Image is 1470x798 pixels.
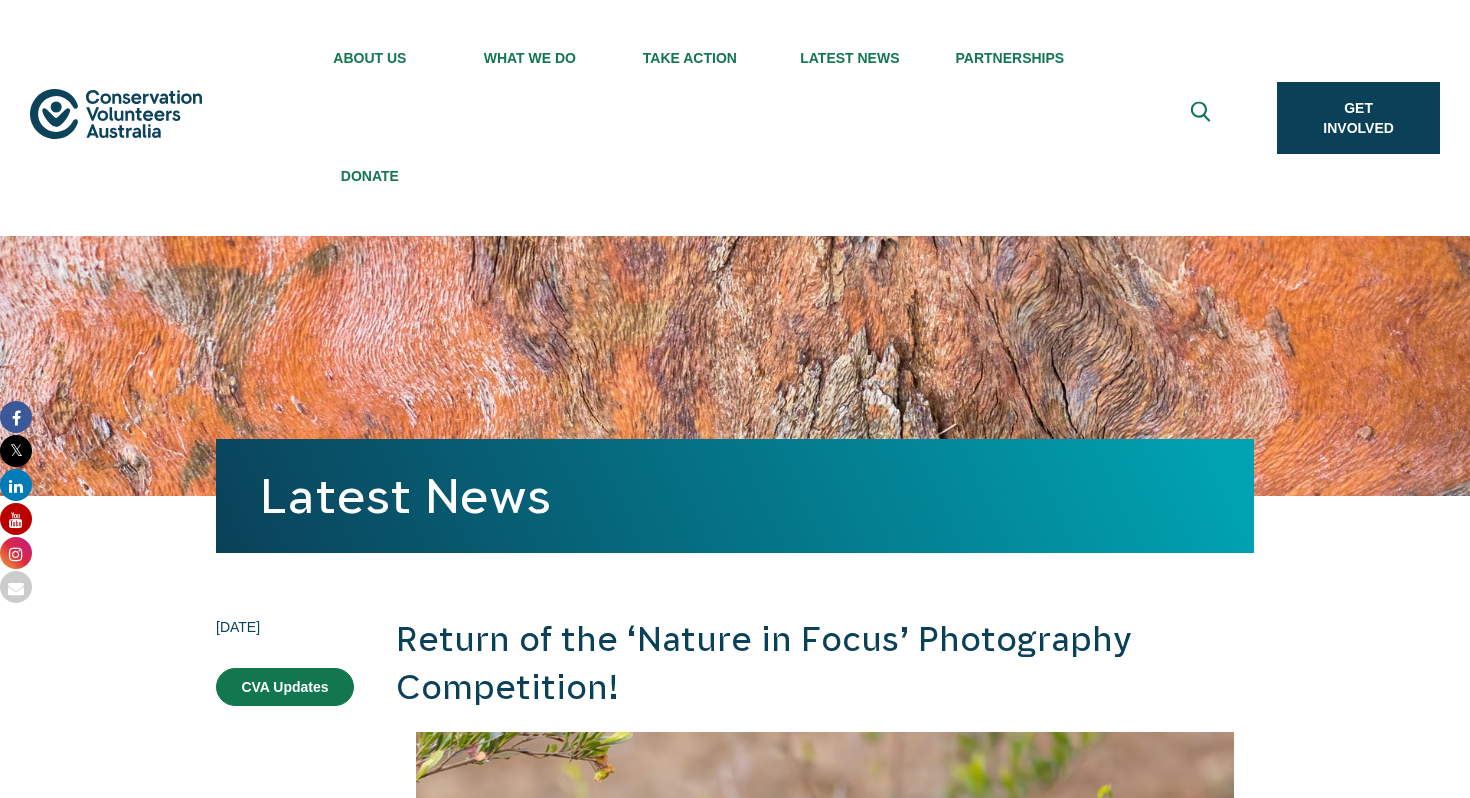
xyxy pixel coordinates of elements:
button: Expand search box Close search box [1179,94,1227,142]
span: Expand search box [1191,102,1216,135]
span: Donate [290,168,450,184]
time: [DATE] [216,616,354,638]
img: logo.svg [30,89,202,139]
a: Latest News [260,469,551,523]
span: Take Action [610,50,770,66]
h2: Return of the ‘Nature in Focus’ Photography Competition! [396,616,1254,711]
span: Latest News [770,50,930,66]
a: CVA Updates [216,668,354,706]
a: Get Involved [1277,82,1440,154]
span: Partnerships [930,50,1090,66]
span: About Us [290,50,450,66]
span: What We Do [450,50,610,66]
